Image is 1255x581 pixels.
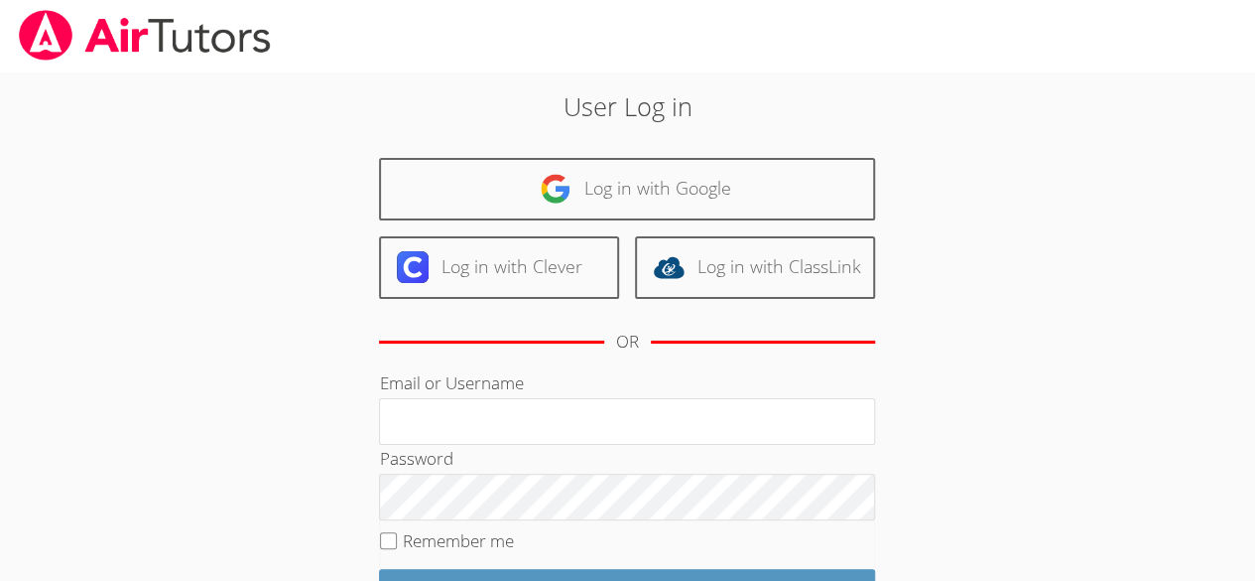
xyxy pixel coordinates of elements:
[289,87,966,125] h2: User Log in
[540,173,571,205] img: google-logo-50288ca7cdecda66e5e0955fdab243c47b7ad437acaf1139b6f446037453330a.svg
[379,447,452,470] label: Password
[379,236,619,299] a: Log in with Clever
[403,529,514,552] label: Remember me
[379,158,875,220] a: Log in with Google
[635,236,875,299] a: Log in with ClassLink
[397,251,429,283] img: clever-logo-6eab21bc6e7a338710f1a6ff85c0baf02591cd810cc4098c63d3a4b26e2feb20.svg
[616,328,639,357] div: OR
[653,251,685,283] img: classlink-logo-d6bb404cc1216ec64c9a2012d9dc4662098be43eaf13dc465df04b49fa7ab582.svg
[379,371,523,394] label: Email or Username
[17,10,273,61] img: airtutors_banner-c4298cdbf04f3fff15de1276eac7730deb9818008684d7c2e4769d2f7ddbe033.png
